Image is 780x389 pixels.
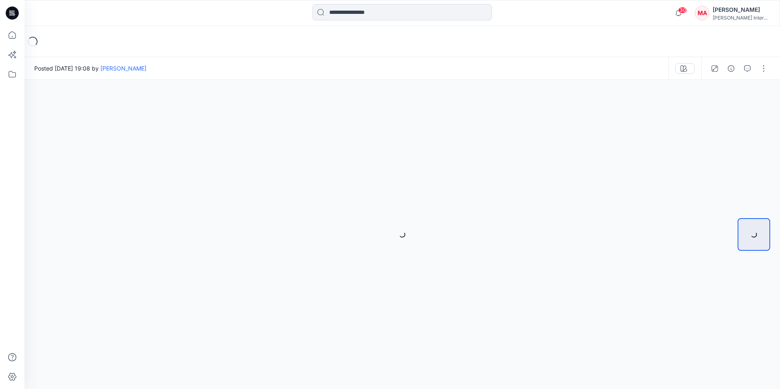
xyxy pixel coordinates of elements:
[695,6,709,20] div: MA
[725,62,738,75] button: Details
[713,15,770,21] div: [PERSON_NAME] International
[713,5,770,15] div: [PERSON_NAME]
[100,65,146,72] a: [PERSON_NAME]
[678,7,687,13] span: 30
[34,64,146,73] span: Posted [DATE] 19:08 by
